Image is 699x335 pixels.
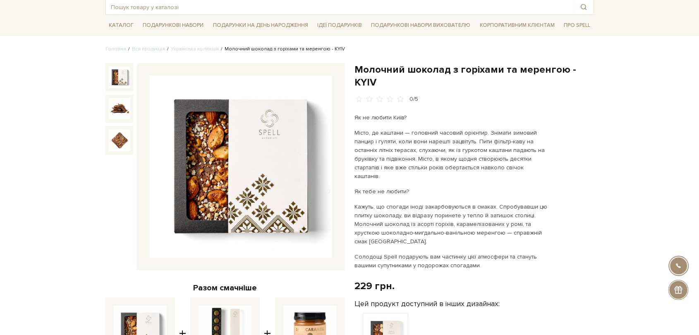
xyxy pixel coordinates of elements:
a: Подарункові набори [139,19,207,32]
img: Молочний шоколад з горіхами та меренгою - KYIV [149,76,332,258]
a: Корпоративним клієнтам [476,18,558,32]
a: Подарунки на День народження [210,19,311,32]
a: Каталог [105,19,137,32]
p: Місто, де каштани — головний часовий орієнтир. Знімати зимовий панцир і гуляти, коли вони нарешті... [354,128,548,181]
h1: Молочний шоколад з горіхами та меренгою - KYIV [354,63,594,89]
label: Цей продукт доступний в інших дизайнах: [354,299,500,309]
a: Українська колекція [171,46,219,52]
p: Як не любити Київ? [354,113,548,122]
img: Молочний шоколад з горіхами та меренгою - KYIV [109,67,130,88]
img: Молочний шоколад з горіхами та меренгою - KYIV [109,98,130,119]
a: Подарункові набори вихователю [368,18,474,32]
a: Вся продукція [132,46,165,52]
p: Кажуть, що спогади іноді закарбовуються в смаках. Спробувавши цю плитку шоколаду, ви відразу пори... [354,202,548,246]
div: 229 грн. [354,280,395,292]
p: Як тебе не любити? [354,187,548,196]
img: Молочний шоколад з горіхами та меренгою - KYIV [109,129,130,151]
a: Ідеї подарунків [314,19,365,32]
div: Разом смачніше [105,283,345,293]
a: Головна [105,46,126,52]
li: Молочний шоколад з горіхами та меренгою - KYIV [219,45,345,53]
a: Про Spell [560,19,594,32]
div: 0/5 [409,95,418,103]
p: Солодощі Spell подарують вам частинку цієї атмосфери та стануть вашими супутниками у подорожах сп... [354,252,548,270]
